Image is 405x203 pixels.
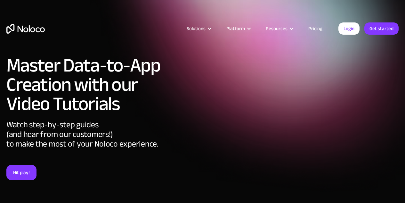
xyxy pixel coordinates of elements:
iframe: Introduction to Noloco ┃No Code App Builder┃Create Custom Business Tools Without Code┃ [173,55,399,182]
div: Resources [258,24,300,33]
a: Pricing [300,24,330,33]
div: Resources [266,24,288,33]
div: Watch step-by-step guides (and hear from our customers!) to make the most of your Noloco experience. [6,120,166,165]
a: home [6,24,45,34]
a: Login [338,22,360,35]
div: Platform [218,24,258,33]
div: Solutions [179,24,218,33]
h1: Master Data-to-App Creation with our Video Tutorials [6,56,166,114]
div: Solutions [187,24,206,33]
a: Get started [364,22,399,35]
a: Hit play! [6,165,36,180]
div: Platform [226,24,245,33]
